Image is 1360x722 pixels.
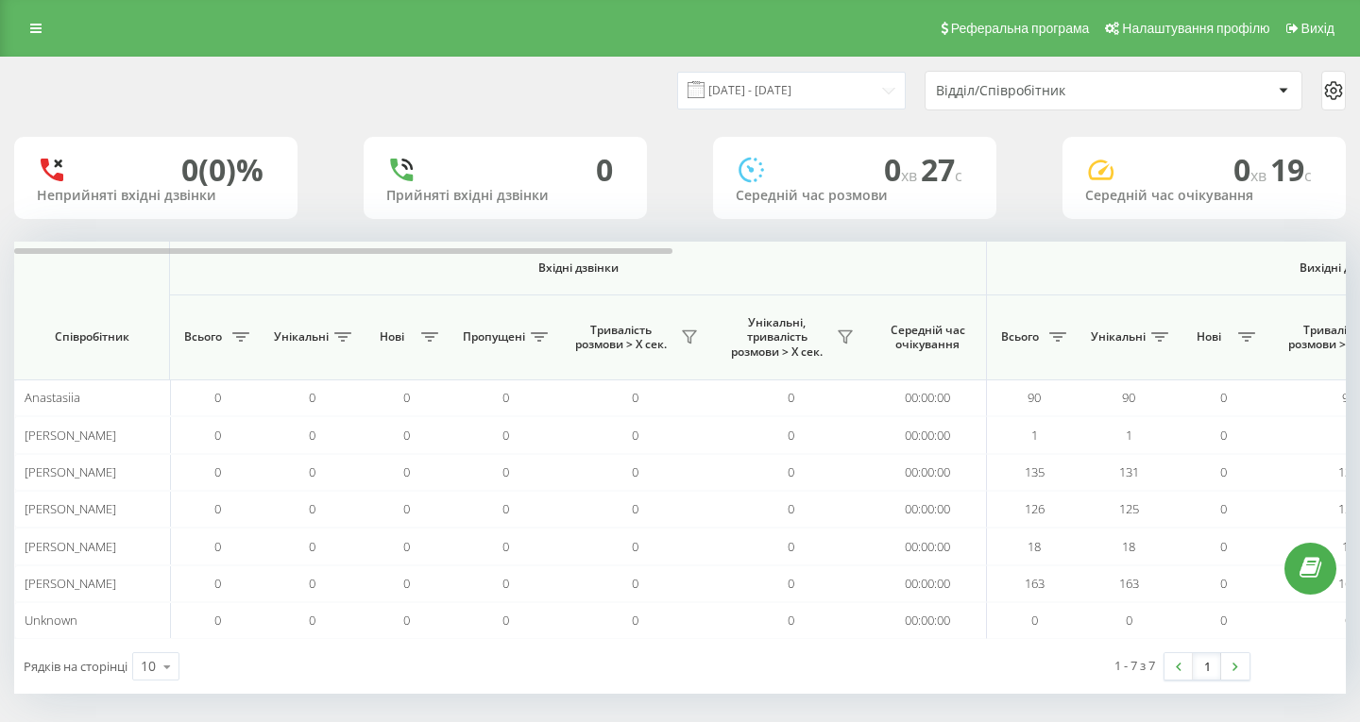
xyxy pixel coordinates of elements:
[1122,389,1135,406] span: 90
[788,389,794,406] span: 0
[1025,463,1045,480] span: 135
[1342,389,1355,406] span: 90
[1220,389,1227,406] span: 0
[214,427,221,444] span: 0
[1119,463,1139,480] span: 131
[309,538,315,555] span: 0
[1220,538,1227,555] span: 0
[368,329,416,344] span: Нові
[1028,389,1041,406] span: 90
[1185,329,1232,344] span: Нові
[502,612,509,629] span: 0
[936,83,1162,99] div: Відділ/Співробітник
[274,329,329,344] span: Унікальні
[1085,188,1323,204] div: Середній час очікування
[1220,612,1227,629] span: 0
[25,389,80,406] span: Anastasiia
[1338,500,1358,517] span: 126
[1114,656,1155,675] div: 1 - 7 з 7
[1028,538,1041,555] span: 18
[1025,575,1045,592] span: 163
[788,500,794,517] span: 0
[214,575,221,592] span: 0
[1031,427,1038,444] span: 1
[632,500,638,517] span: 0
[179,329,227,344] span: Всього
[502,500,509,517] span: 0
[219,260,937,276] span: Вхідні дзвінки
[502,575,509,592] span: 0
[901,165,921,186] span: хв
[25,612,77,629] span: Unknown
[1345,427,1351,444] span: 1
[1091,329,1146,344] span: Унікальні
[869,416,987,453] td: 00:00:00
[996,329,1044,344] span: Всього
[403,389,410,406] span: 0
[502,538,509,555] span: 0
[884,149,921,190] span: 0
[1119,500,1139,517] span: 125
[1122,538,1135,555] span: 18
[1031,612,1038,629] span: 0
[403,427,410,444] span: 0
[951,21,1090,36] span: Реферальна програма
[141,657,156,676] div: 10
[463,329,525,344] span: Пропущені
[1126,612,1132,629] span: 0
[502,463,509,480] span: 0
[1122,21,1269,36] span: Налаштування профілю
[403,575,410,592] span: 0
[567,323,675,352] span: Тривалість розмови > Х сек.
[869,454,987,491] td: 00:00:00
[1301,21,1334,36] span: Вихід
[1193,653,1221,680] a: 1
[25,500,116,517] span: [PERSON_NAME]
[722,315,831,360] span: Унікальні, тривалість розмови > Х сек.
[309,612,315,629] span: 0
[25,575,116,592] span: [PERSON_NAME]
[632,463,638,480] span: 0
[25,538,116,555] span: [PERSON_NAME]
[1345,612,1351,629] span: 0
[403,612,410,629] span: 0
[788,575,794,592] span: 0
[403,500,410,517] span: 0
[30,329,153,344] span: Співробітник
[1220,575,1227,592] span: 0
[309,427,315,444] span: 0
[632,538,638,555] span: 0
[214,612,221,629] span: 0
[502,427,509,444] span: 0
[309,389,315,406] span: 0
[214,389,221,406] span: 0
[181,152,263,188] div: 0 (0)%
[788,612,794,629] span: 0
[25,427,116,444] span: [PERSON_NAME]
[1025,500,1045,517] span: 126
[869,491,987,528] td: 00:00:00
[1220,463,1227,480] span: 0
[788,463,794,480] span: 0
[632,389,638,406] span: 0
[1342,538,1355,555] span: 18
[596,152,613,188] div: 0
[25,463,116,480] span: [PERSON_NAME]
[309,500,315,517] span: 0
[1126,427,1132,444] span: 1
[632,575,638,592] span: 0
[788,427,794,444] span: 0
[24,658,127,675] span: Рядків на сторінці
[37,188,275,204] div: Неприйняті вхідні дзвінки
[869,379,987,416] td: 00:00:00
[632,612,638,629] span: 0
[502,389,509,406] span: 0
[1119,575,1139,592] span: 163
[883,323,972,352] span: Середній час очікування
[309,463,315,480] span: 0
[1338,463,1358,480] span: 135
[869,528,987,564] td: 00:00:00
[1338,575,1358,592] span: 163
[921,149,962,190] span: 27
[869,602,987,639] td: 00:00:00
